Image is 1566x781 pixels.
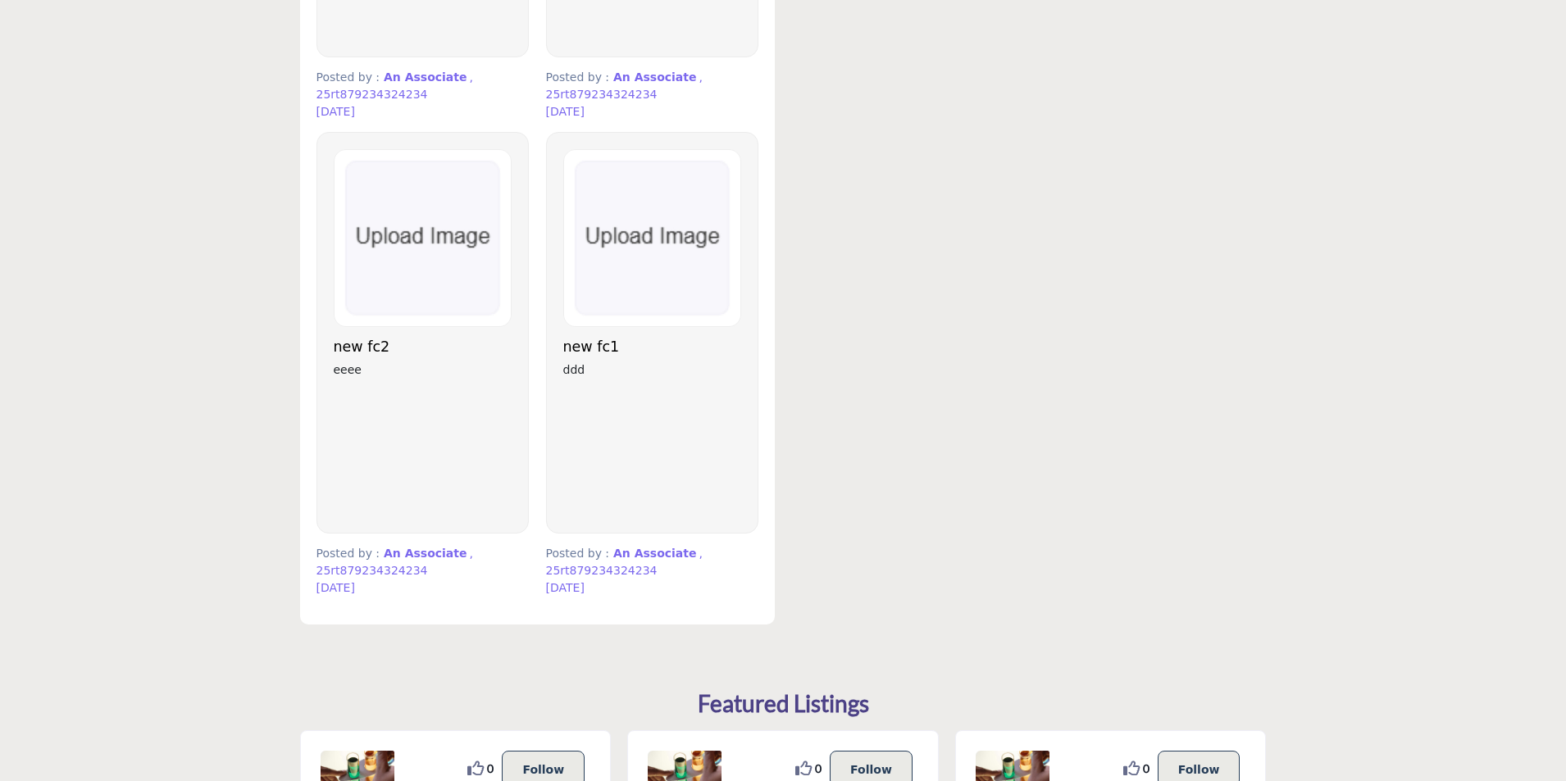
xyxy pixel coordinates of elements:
[850,760,892,778] p: Follow
[487,760,494,777] span: 0
[384,70,467,84] span: An Associate
[1143,760,1149,777] span: 0
[546,69,758,103] p: Posted by :
[316,69,529,103] p: Posted by :
[698,690,869,718] h2: Featured Listings
[613,547,697,560] span: An Associate
[316,545,529,579] p: Posted by :
[316,105,355,118] span: [DATE]
[546,105,585,118] span: [DATE]
[384,547,467,560] span: An Associate
[1178,760,1220,778] p: Follow
[563,361,741,379] p: ddd
[334,338,512,356] h3: new fc2
[563,338,741,356] h3: new fc1
[334,361,512,379] p: eeee
[335,150,511,326] img: Logo of Contact Check, click to view details
[815,760,822,777] span: 0
[522,760,564,778] p: Follow
[546,545,758,579] p: Posted by :
[546,581,585,594] span: [DATE]
[564,150,740,326] img: Logo of Contact Check, click to view details
[613,70,697,84] span: An Associate
[316,581,355,594] span: [DATE]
